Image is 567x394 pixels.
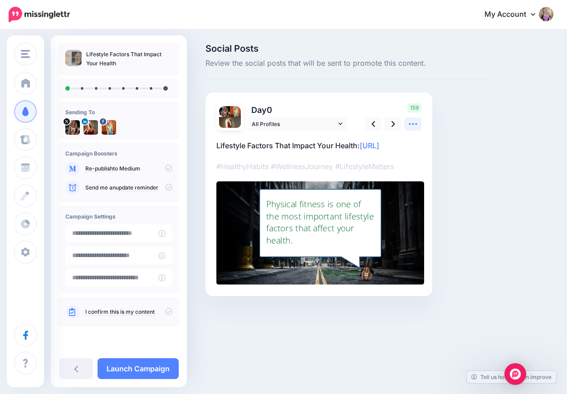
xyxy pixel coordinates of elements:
[86,50,172,68] p: Lifestyle Factors That Impact Your Health
[65,50,82,66] img: be9266271b11c7669d7ece1b7a508575_thumb.jpg
[85,184,172,192] p: Send me an
[205,58,493,69] span: Review the social posts that will be sent to promote this content.
[230,106,241,117] img: picture-bsa67351.png
[83,120,98,135] img: 1706709452193-75228.png
[219,117,241,139] img: 1706709452193-75228.png
[205,44,493,53] span: Social Posts
[321,268,357,276] span: [PERSON_NAME]
[116,184,158,191] a: update reminder
[65,150,172,157] h4: Campaign Boosters
[216,161,421,172] p: #HealthyHabits #WellnessJourney #LifestyleMatters
[65,213,172,220] h4: Campaign Settings
[360,141,379,150] a: [URL]
[247,117,347,131] a: All Profiles
[247,103,348,117] p: Day
[475,4,553,26] a: My Account
[65,120,80,135] img: i9e67_C3-12699.jpg
[267,105,272,115] span: 0
[407,103,421,112] span: 159
[85,165,172,173] p: to Medium
[252,119,336,129] span: All Profiles
[85,165,113,172] a: Re-publish
[102,120,116,135] img: picture-bsa67351.png
[65,109,172,116] h4: Sending To
[85,308,155,316] a: I confirm this is my content
[327,273,357,281] span: [DOMAIN_NAME]
[216,140,421,151] p: Lifestyle Factors That Impact Your Health:
[219,106,230,117] img: i9e67_C3-12699.jpg
[504,363,526,385] div: Open Intercom Messenger
[21,50,30,58] img: menu.png
[467,371,556,383] a: Tell us how we can improve
[266,198,375,246] div: Physical fitness is one of the most important lifestyle factors that affect your health.
[9,7,70,22] img: Missinglettr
